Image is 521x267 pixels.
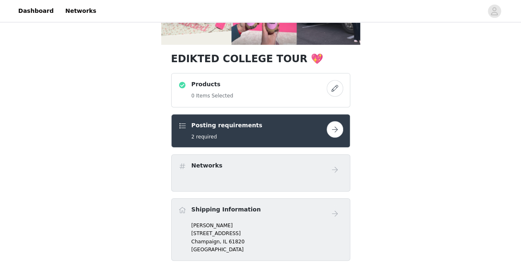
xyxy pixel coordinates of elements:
h1: EDIKTED COLLEGE TOUR 💖 [171,51,350,66]
div: Posting requirements [171,114,350,148]
a: Dashboard [13,2,58,20]
p: [PERSON_NAME] [191,222,343,229]
a: Networks [60,2,101,20]
span: Champaign, [191,239,221,245]
span: IL [223,239,227,245]
h5: 2 required [191,133,262,141]
span: 61820 [229,239,245,245]
h4: Networks [191,161,223,170]
div: avatar [490,5,498,18]
div: Networks [171,154,350,192]
h5: 0 Items Selected [191,92,233,100]
h4: Shipping Information [191,205,261,214]
h4: Posting requirements [191,121,262,130]
p: [GEOGRAPHIC_DATA] [191,246,343,253]
h4: Products [191,80,233,89]
div: Products [171,73,350,107]
div: Shipping Information [171,198,350,261]
p: [STREET_ADDRESS] [191,230,343,237]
